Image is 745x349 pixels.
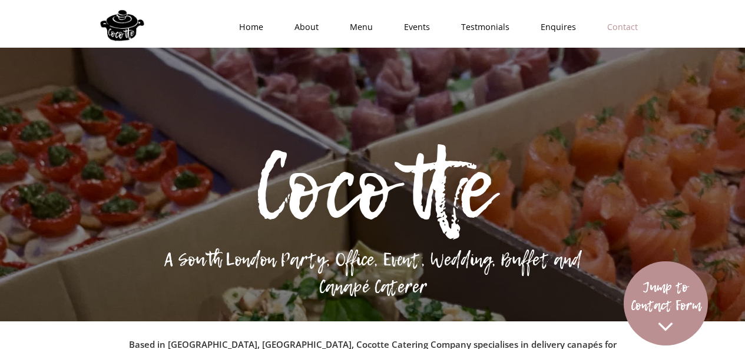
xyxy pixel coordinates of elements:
a: Testmonials [442,9,521,45]
a: Home [220,9,275,45]
a: Menu [330,9,385,45]
a: Contact [588,9,650,45]
a: Enquires [521,9,588,45]
a: Events [385,9,442,45]
a: About [275,9,330,45]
